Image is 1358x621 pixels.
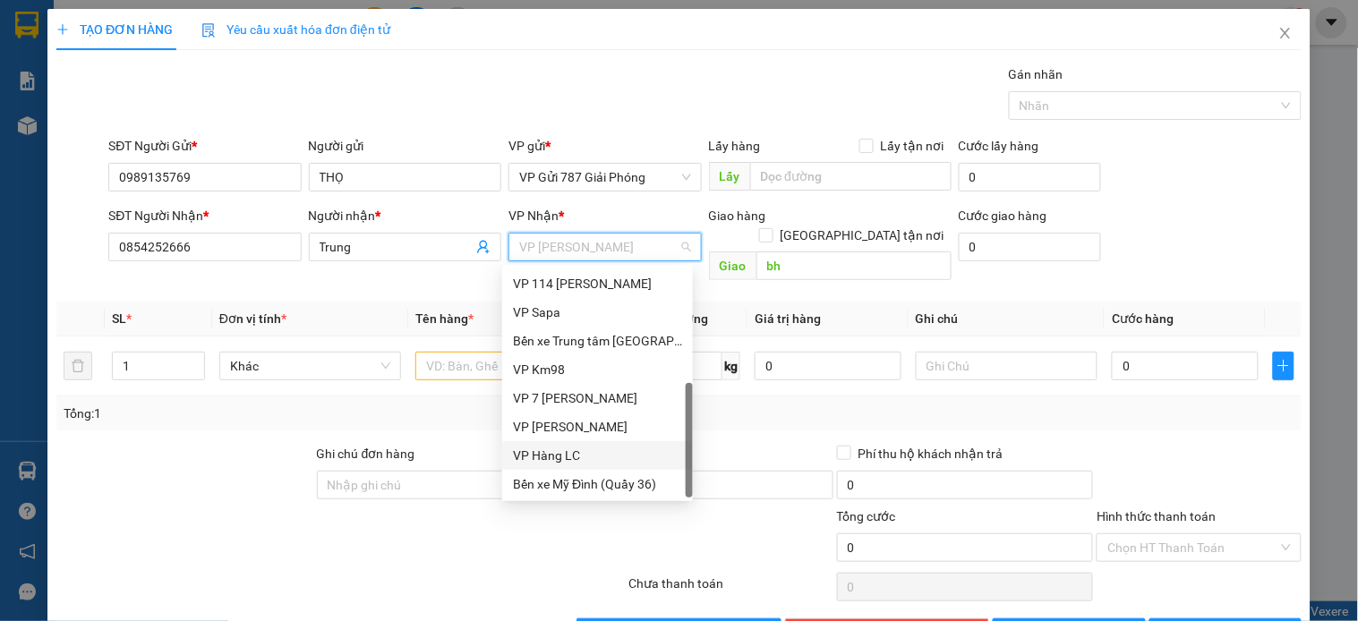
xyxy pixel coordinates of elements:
[309,136,501,156] div: Người gửi
[94,104,432,217] h2: VP Nhận: VP Sapa
[502,384,693,413] div: VP 7 Phạm Văn Đồng
[722,352,740,380] span: kg
[513,302,682,322] div: VP Sapa
[513,388,682,408] div: VP 7 [PERSON_NAME]
[916,352,1098,380] input: Ghi Chú
[773,225,952,245] span: [GEOGRAPHIC_DATA] tận nơi
[709,139,761,153] span: Lấy hàng
[201,22,390,37] span: Yêu cầu xuất hóa đơn điện tử
[959,139,1039,153] label: Cước lấy hàng
[519,164,690,191] span: VP Gửi 787 Giải Phóng
[627,574,834,605] div: Chưa thanh toán
[64,404,525,423] div: Tổng: 1
[230,353,390,379] span: Khác
[709,251,756,280] span: Giao
[1097,509,1216,523] label: Hình thức thanh toán
[874,136,952,156] span: Lấy tận nơi
[1112,311,1174,326] span: Cước hàng
[508,208,559,223] span: VP Nhận
[201,23,216,38] img: icon
[513,417,682,437] div: VP [PERSON_NAME]
[709,162,750,191] span: Lấy
[56,23,69,36] span: plus
[476,240,491,254] span: user-add
[756,251,952,280] input: Dọc đường
[1260,9,1311,59] button: Close
[10,14,99,104] img: logo.jpg
[959,233,1102,261] input: Cước giao hàng
[239,14,432,44] b: [DOMAIN_NAME]
[502,413,693,441] div: VP Gia Lâm
[755,311,821,326] span: Giá trị hàng
[502,327,693,355] div: Bến xe Trung tâm Lào Cai
[909,302,1105,336] th: Ghi chú
[219,311,286,326] span: Đơn vị tính
[108,206,301,225] div: SĐT Người Nhận
[513,474,682,494] div: Bến xe Mỹ Đình (Quầy 36)
[56,22,173,37] span: TẠO ĐƠN HÀNG
[513,360,682,379] div: VP Km98
[502,470,693,498] div: Bến xe Mỹ Đình (Quầy 36)
[502,269,693,298] div: VP 114 Trần Nhật Duật
[755,352,901,380] input: 0
[513,274,682,293] div: VP 114 [PERSON_NAME]
[1009,67,1063,81] label: Gán nhãn
[64,352,92,380] button: delete
[851,444,1011,464] span: Phí thu hộ khách nhận trả
[959,163,1102,191] input: Cước lấy hàng
[309,206,501,225] div: Người nhận
[415,352,597,380] input: VD: Bàn, Ghế
[108,42,218,72] b: Sao Việt
[709,208,766,223] span: Giao hàng
[959,208,1047,223] label: Cước giao hàng
[317,471,574,499] input: Ghi chú đơn hàng
[502,355,693,384] div: VP Km98
[837,509,896,523] span: Tổng cước
[1278,26,1293,40] span: close
[108,136,301,156] div: SĐT Người Gửi
[415,311,474,326] span: Tên hàng
[519,234,690,260] span: VP Bảo Hà
[513,331,682,351] div: Bến xe Trung tâm [GEOGRAPHIC_DATA]
[508,136,701,156] div: VP gửi
[317,447,415,461] label: Ghi chú đơn hàng
[1273,352,1294,380] button: plus
[10,104,144,133] h2: SPCV3LYA
[750,162,952,191] input: Dọc đường
[513,446,682,465] div: VP Hàng LC
[502,298,693,327] div: VP Sapa
[1274,359,1294,373] span: plus
[502,441,693,470] div: VP Hàng LC
[112,311,126,326] span: SL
